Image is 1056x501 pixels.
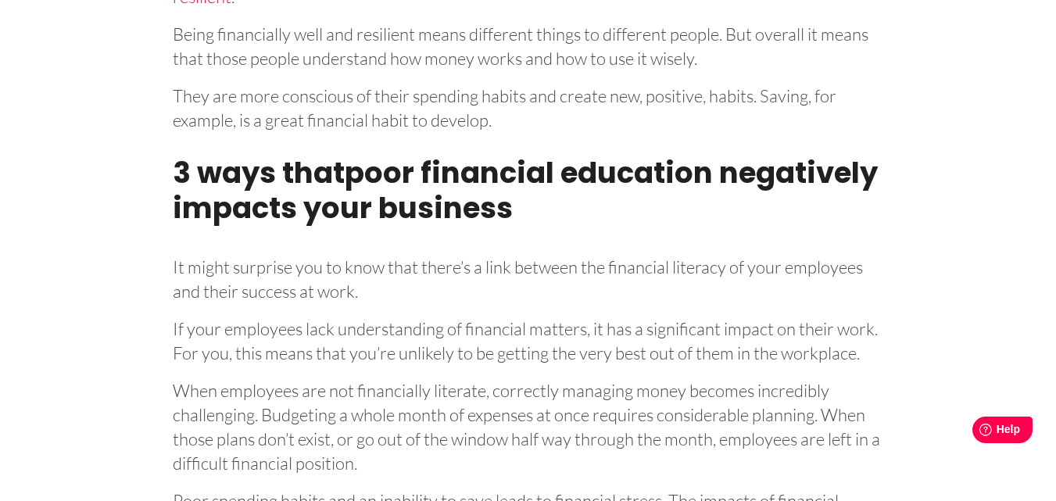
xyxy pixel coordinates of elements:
strong: poor financial education negatively impacts your business [173,152,878,228]
iframe: Help widget launcher [917,410,1039,454]
p: They are more conscious of their spending habits and create new, positive, habits. Saving, for ex... [173,78,884,132]
p: It might surprise you to know that there’s a link between the financial literacy of your employee... [173,249,884,303]
p: If your employees lack understanding of financial matters, it has a significant impact on their w... [173,311,884,365]
h2: 3 ways that [173,148,884,242]
p: When employees are not financially literate, correctly managing money becomes incredibly challeng... [173,373,884,475]
p: Being financially well and resilient means different things to different people. But overall it m... [173,16,884,70]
